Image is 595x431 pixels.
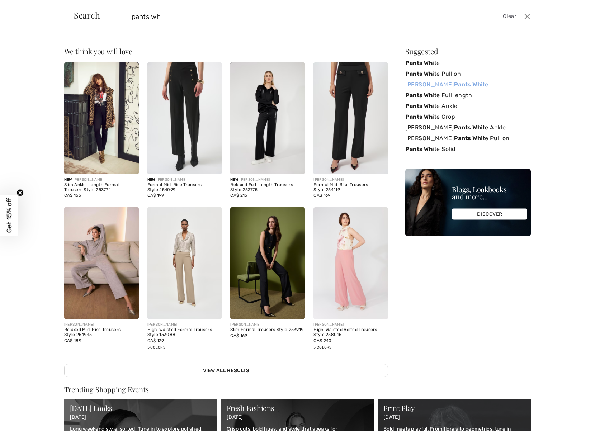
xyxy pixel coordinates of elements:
[147,193,164,198] span: CA$ 199
[405,79,531,90] a: [PERSON_NAME]Pants White
[64,322,139,327] div: [PERSON_NAME]
[70,415,212,421] p: [DATE]
[405,90,531,101] a: Pants White Full length
[405,103,433,109] strong: Pants Wh
[230,62,305,174] img: Relaxed Full-Length Trousers Style 253775. Black
[147,207,222,319] img: High-Waisted Formal Trousers Style 153088. Black
[405,113,433,120] strong: Pants Wh
[16,189,24,196] button: Close teaser
[405,92,433,99] strong: Pants Wh
[405,58,531,68] a: Pants White
[454,135,481,142] strong: Pants Wh
[313,207,388,319] img: High-Waisted Belted Trousers Style 258015. Black
[147,183,222,193] div: Formal Mid-Rise Trousers Style 254099
[313,322,388,327] div: [PERSON_NAME]
[313,177,388,183] div: [PERSON_NAME]
[452,209,527,220] div: DISCOVER
[227,404,368,412] div: Fresh Fashions
[64,364,388,377] a: View All Results
[405,101,531,112] a: Pants White Ankle
[64,386,531,393] div: Trending Shopping Events
[147,345,165,350] span: 5 Colors
[405,122,531,133] a: [PERSON_NAME]Pants White Ankle
[383,404,525,412] div: Print Play
[313,193,330,198] span: CA$ 169
[405,70,433,77] strong: Pants Wh
[147,62,222,174] img: Formal Mid-Rise Trousers Style 254099. Black
[64,338,81,343] span: CA$ 189
[230,327,305,332] div: Slim Formal Trousers Style 253919
[74,11,100,19] span: Search
[64,62,139,174] img: Slim Ankle-Length Formal Trousers Style 253774. Black
[313,345,331,350] span: 5 Colors
[454,124,481,131] strong: Pants Wh
[230,177,305,183] div: [PERSON_NAME]
[313,183,388,193] div: Formal Mid-Rise Trousers Style 254119
[405,48,531,55] div: Suggested
[405,112,531,122] a: Pants White Crop
[503,13,516,20] span: Clear
[230,193,247,198] span: CA$ 215
[230,177,238,182] span: New
[64,177,72,182] span: New
[147,338,164,343] span: CA$ 129
[64,46,132,56] span: We think you will love
[383,415,525,421] p: [DATE]
[5,198,13,233] span: Get 15% off
[230,322,305,327] div: [PERSON_NAME]
[522,11,533,22] button: Close
[405,133,531,144] a: [PERSON_NAME]Pants White Pull on
[64,327,139,337] div: Relaxed Mid-Rise Trousers Style 254945
[147,327,222,337] div: High-Waisted Formal Trousers Style 153088
[64,207,139,319] img: Relaxed Mid-Rise Trousers Style 254945. Black
[313,62,388,174] img: Formal Mid-Rise Trousers Style 254119. Black
[405,60,433,66] strong: Pants Wh
[405,169,531,236] img: Blogs, Lookbooks and more...
[405,144,531,155] a: Pants White Solid
[227,415,368,421] p: [DATE]
[64,193,81,198] span: CA$ 165
[64,177,139,183] div: [PERSON_NAME]
[126,6,423,27] input: TYPE TO SEARCH
[17,5,32,11] span: Chat
[454,81,481,88] strong: Pants Wh
[230,333,247,338] span: CA$ 169
[405,146,433,152] strong: Pants Wh
[230,183,305,193] div: Relaxed Full-Length Trousers Style 253775
[147,177,222,183] div: [PERSON_NAME]
[147,322,222,327] div: [PERSON_NAME]
[147,177,155,182] span: New
[313,338,331,343] span: CA$ 240
[64,183,139,193] div: Slim Ankle-Length Formal Trousers Style 253774
[452,186,527,200] div: Blogs, Lookbooks and more...
[230,207,305,319] img: Slim Formal Trousers Style 253919. Black
[313,327,388,337] div: High-Waisted Belted Trousers Style 258015
[70,404,212,412] div: [DATE] Looks
[405,68,531,79] a: Pants White Pull on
